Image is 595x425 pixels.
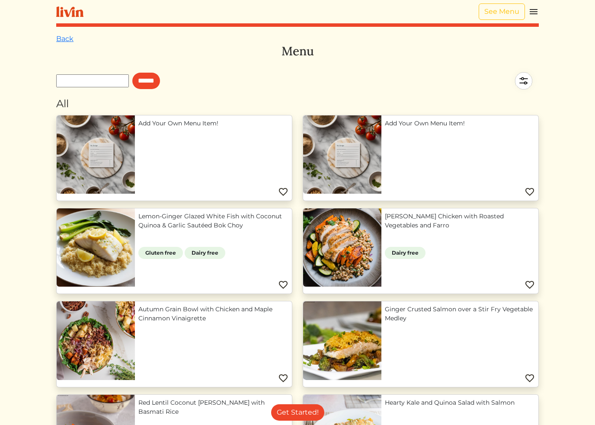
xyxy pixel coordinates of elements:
a: See Menu [479,3,525,20]
img: Favorite menu item [278,373,288,383]
a: Autumn Grain Bowl with Chicken and Maple Cinnamon Vinaigrette [138,305,288,323]
a: Add Your Own Menu Item! [138,119,288,128]
img: Favorite menu item [278,187,288,197]
img: Favorite menu item [278,280,288,290]
img: Favorite menu item [525,280,535,290]
a: Ginger Crusted Salmon over a Stir Fry Vegetable Medley [385,305,535,323]
a: Add Your Own Menu Item! [385,119,535,128]
a: Red Lentil Coconut [PERSON_NAME] with Basmati Rice [138,398,288,416]
img: Favorite menu item [525,373,535,383]
a: [PERSON_NAME] Chicken with Roasted Vegetables and Farro [385,212,535,230]
a: Hearty Kale and Quinoa Salad with Salmon [385,398,535,407]
img: filter-5a7d962c2457a2d01fc3f3b070ac7679cf81506dd4bc827d76cf1eb68fb85cd7.svg [509,66,539,96]
div: All [56,96,539,112]
img: livin-logo-a0d97d1a881af30f6274990eb6222085a2533c92bbd1e4f22c21b4f0d0e3210c.svg [56,6,83,17]
a: Back [56,35,74,43]
a: Lemon‑Ginger Glazed White Fish with Coconut Quinoa & Garlic Sautéed Bok Choy [138,212,288,230]
img: Favorite menu item [525,187,535,197]
img: menu_hamburger-cb6d353cf0ecd9f46ceae1c99ecbeb4a00e71ca567a856bd81f57e9d8c17bb26.svg [528,6,539,17]
h3: Menu [56,44,539,59]
a: Get Started! [271,404,324,421]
